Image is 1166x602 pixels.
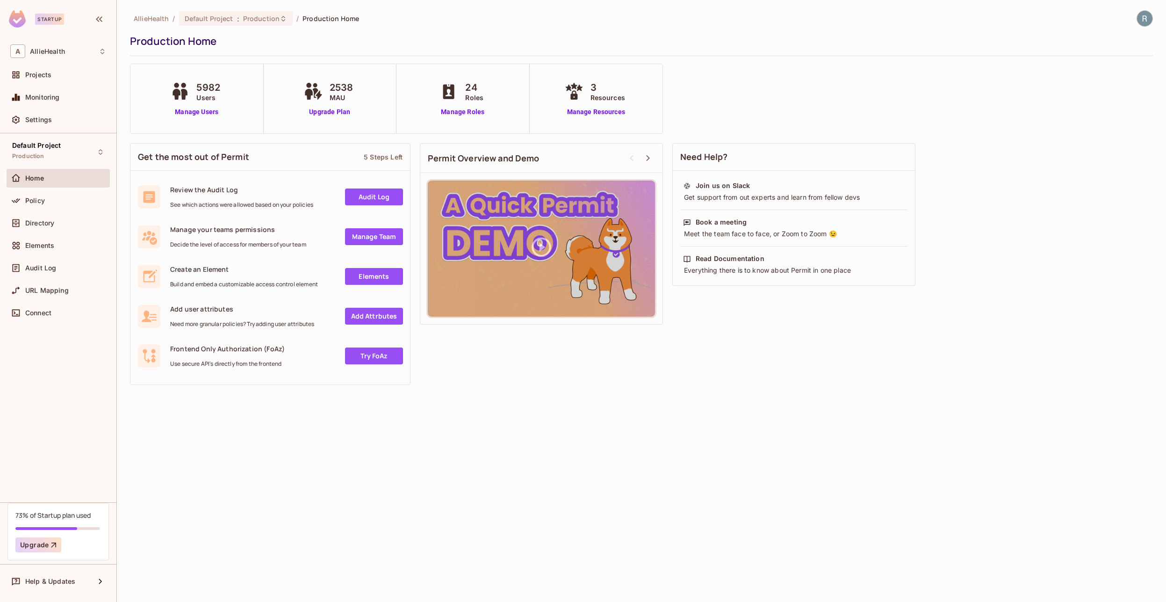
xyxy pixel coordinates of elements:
span: Workspace: AllieHealth [30,48,65,55]
a: Upgrade Plan [302,107,358,117]
span: Policy [25,197,45,204]
span: See which actions were allowed based on your policies [170,201,313,209]
span: Connect [25,309,51,317]
a: Elements [345,268,403,285]
div: Startup [35,14,64,25]
span: Default Project [12,142,61,149]
span: Projects [25,71,51,79]
span: Elements [25,242,54,249]
span: URL Mapping [25,287,69,294]
span: Audit Log [25,264,56,272]
span: Production Home [302,14,359,23]
span: Review the Audit Log [170,185,313,194]
span: Resources [590,93,625,102]
div: Meet the team face to face, or Zoom to Zoom 😉 [683,229,905,239]
span: Home [25,174,44,182]
span: 24 [465,80,483,94]
span: Default Project [185,14,233,23]
div: 73% of Startup plan used [15,511,91,520]
span: Build and embed a customizable access control element [170,281,318,288]
span: MAU [330,93,353,102]
span: Settings [25,116,52,123]
span: Need Help? [680,151,728,163]
span: Manage your teams permissions [170,225,306,234]
a: Manage Roles [437,107,488,117]
div: Get support from out experts and learn from fellow devs [683,193,905,202]
span: Help & Updates [25,578,75,585]
span: Roles [465,93,483,102]
span: Directory [25,219,54,227]
a: Try FoAz [345,348,403,364]
a: Add Attrbutes [345,308,403,325]
span: Frontend Only Authorization (FoAz) [170,344,285,353]
span: A [10,44,25,58]
a: Manage Resources [562,107,630,117]
span: Production [12,152,44,160]
div: 5 Steps Left [364,152,403,161]
span: Permit Overview and Demo [428,152,540,164]
span: Users [196,93,220,102]
span: Production [243,14,280,23]
a: Manage Team [345,228,403,245]
a: Manage Users [168,107,225,117]
span: 2538 [330,80,353,94]
span: : [237,15,240,22]
span: Decide the level of access for members of your team [170,241,306,248]
span: the active workspace [134,14,169,23]
span: Add user attributes [170,305,314,313]
a: Audit Log [345,189,403,205]
span: Use secure API's directly from the frontend [170,360,285,368]
span: Need more granular policies? Try adding user attributes [170,320,314,328]
div: Read Documentation [696,254,764,263]
div: Everything there is to know about Permit in one place [683,266,905,275]
span: Get the most out of Permit [138,151,249,163]
li: / [296,14,299,23]
img: SReyMgAAAABJRU5ErkJggg== [9,10,26,28]
div: Production Home [130,34,1148,48]
div: Book a meeting [696,218,747,227]
span: 5982 [196,80,220,94]
span: Monitoring [25,94,60,101]
span: Create an Element [170,265,318,274]
div: Join us on Slack [696,181,750,190]
li: / [173,14,175,23]
button: Upgrade [15,537,61,552]
img: Rodrigo Mayer [1137,11,1152,26]
span: 3 [590,80,625,94]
